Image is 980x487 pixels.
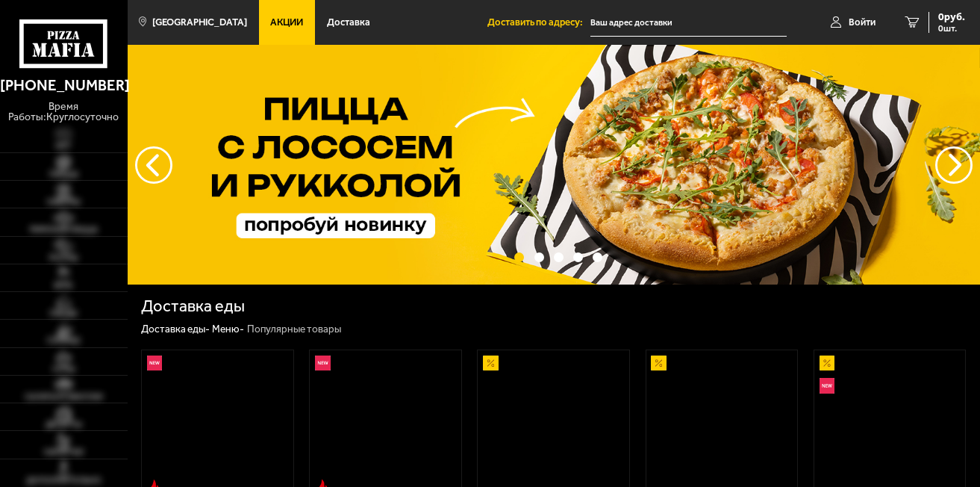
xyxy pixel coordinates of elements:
[820,356,835,371] img: Акционный
[315,356,331,371] img: Новинка
[534,252,544,262] button: точки переключения
[483,356,499,371] img: Акционный
[270,17,303,27] span: Акции
[135,146,172,184] button: следующий
[152,17,247,27] span: [GEOGRAPHIC_DATA]
[651,356,667,371] img: Акционный
[593,252,602,262] button: точки переключения
[147,356,163,371] img: Новинка
[935,146,973,184] button: предыдущий
[141,299,245,315] h1: Доставка еды
[938,24,965,33] span: 0 шт.
[938,12,965,22] span: 0 руб.
[212,323,244,335] a: Меню-
[590,9,787,37] input: Ваш адрес доставки
[554,252,564,262] button: точки переключения
[820,378,835,394] img: Новинка
[247,323,341,336] div: Популярные товары
[573,252,583,262] button: точки переключения
[849,17,876,27] span: Войти
[327,17,370,27] span: Доставка
[141,323,210,335] a: Доставка еды-
[514,252,524,262] button: точки переключения
[487,17,590,27] span: Доставить по адресу:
